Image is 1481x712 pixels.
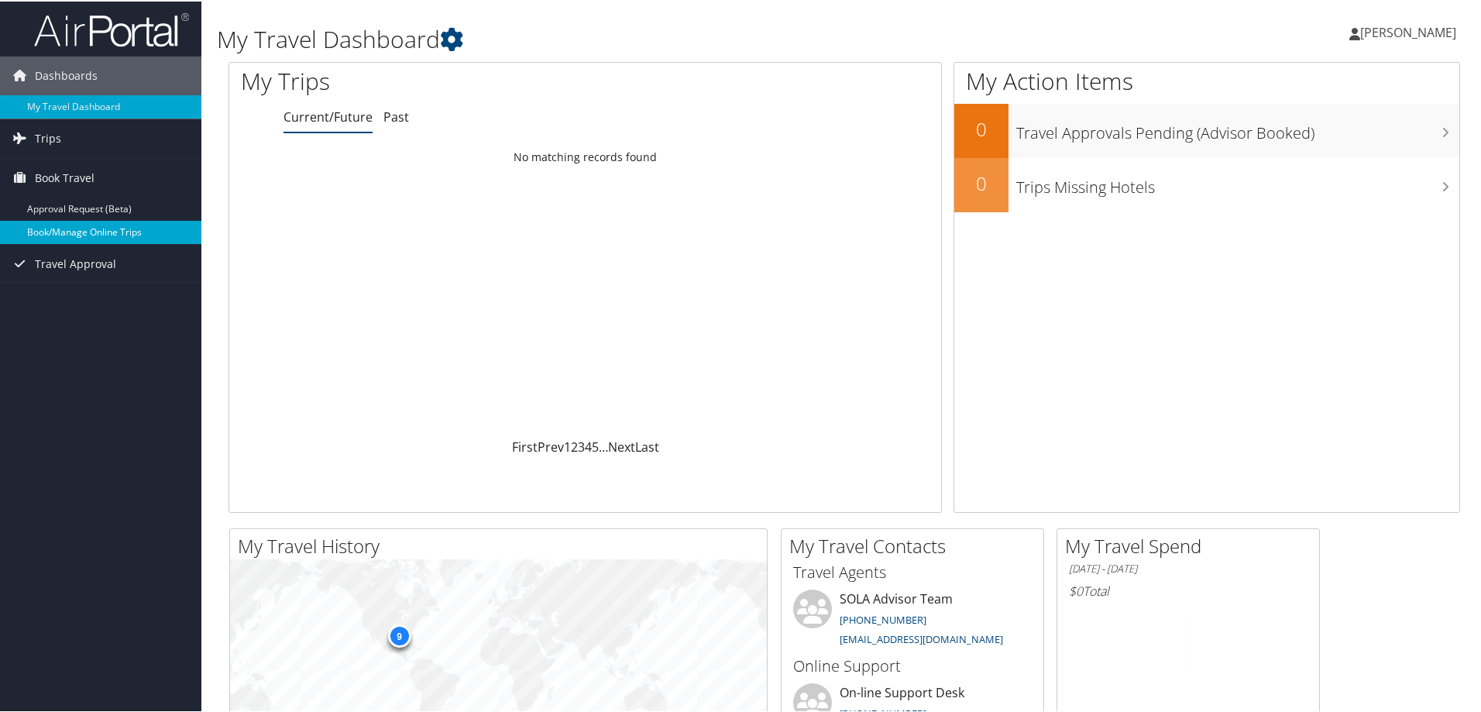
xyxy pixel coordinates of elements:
span: … [599,437,608,454]
a: [EMAIL_ADDRESS][DOMAIN_NAME] [840,631,1003,645]
h2: 0 [954,169,1009,195]
a: 5 [592,437,599,454]
a: 3 [578,437,585,454]
h2: My Travel History [238,531,767,558]
img: airportal-logo.png [34,10,189,46]
a: 0Travel Approvals Pending (Advisor Booked) [954,102,1459,157]
a: Next [608,437,635,454]
h2: My Travel Spend [1065,531,1319,558]
span: Book Travel [35,157,94,196]
a: Prev [538,437,564,454]
a: 2 [571,437,578,454]
h3: Online Support [793,654,1032,676]
a: 4 [585,437,592,454]
h1: My Trips [241,64,633,96]
span: Trips [35,118,61,157]
h3: Travel Agents [793,560,1032,582]
a: Last [635,437,659,454]
span: $0 [1069,581,1083,598]
a: First [512,437,538,454]
a: Past [383,107,409,124]
a: Current/Future [283,107,373,124]
div: 9 [387,623,411,646]
h6: [DATE] - [DATE] [1069,560,1307,575]
h2: My Travel Contacts [789,531,1043,558]
td: No matching records found [229,142,941,170]
a: [PHONE_NUMBER] [840,611,926,625]
h2: 0 [954,115,1009,141]
h3: Travel Approvals Pending (Advisor Booked) [1016,113,1459,143]
span: [PERSON_NAME] [1360,22,1456,40]
span: Travel Approval [35,243,116,282]
h3: Trips Missing Hotels [1016,167,1459,197]
h6: Total [1069,581,1307,598]
li: SOLA Advisor Team [785,588,1039,652]
a: 1 [564,437,571,454]
a: [PERSON_NAME] [1349,8,1472,54]
span: Dashboards [35,55,98,94]
a: 0Trips Missing Hotels [954,157,1459,211]
h1: My Travel Dashboard [217,22,1053,54]
h1: My Action Items [954,64,1459,96]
